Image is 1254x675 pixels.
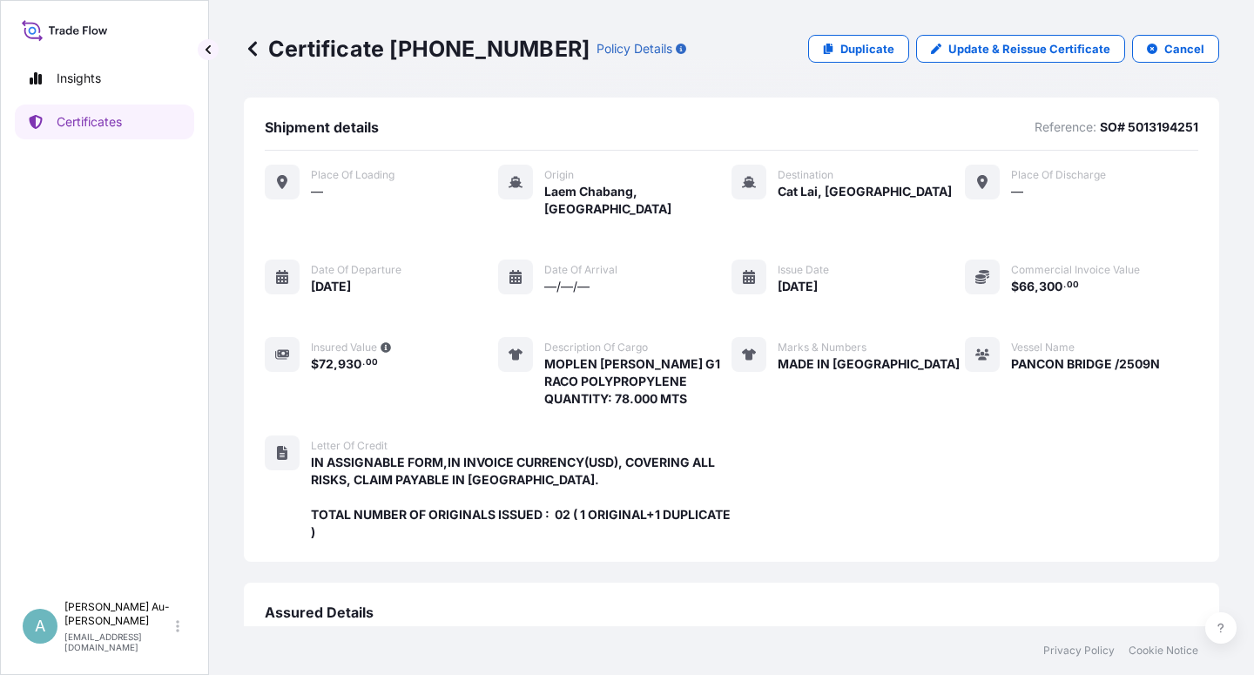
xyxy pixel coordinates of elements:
[311,358,319,370] span: $
[311,278,351,295] span: [DATE]
[544,355,723,408] span: MOPLEN [PERSON_NAME] G1 RACO POLYPROPYLENE QUANTITY: 78.000 MTS
[64,631,172,652] p: [EMAIL_ADDRESS][DOMAIN_NAME]
[64,600,172,628] p: [PERSON_NAME] Au-[PERSON_NAME]
[1011,280,1019,293] span: $
[57,70,101,87] p: Insights
[1019,280,1035,293] span: 66
[311,341,377,354] span: Insured Value
[778,355,960,373] span: MADE IN [GEOGRAPHIC_DATA]
[916,35,1125,63] a: Update & Reissue Certificate
[1164,40,1204,57] p: Cancel
[808,35,909,63] a: Duplicate
[1100,118,1198,136] p: SO# 5013194251
[1063,282,1066,288] span: .
[544,183,731,218] span: Laem Chabang, [GEOGRAPHIC_DATA]
[1035,118,1096,136] p: Reference:
[1039,280,1062,293] span: 300
[1011,183,1023,200] span: —
[544,341,648,354] span: Description of cargo
[1067,282,1079,288] span: 00
[544,168,574,182] span: Origin
[1043,644,1115,658] a: Privacy Policy
[311,263,401,277] span: Date of departure
[1129,644,1198,658] a: Cookie Notice
[1011,355,1160,373] span: PANCON BRIDGE /2509N
[840,40,894,57] p: Duplicate
[1011,168,1106,182] span: Place of discharge
[1011,341,1075,354] span: Vessel Name
[1132,35,1219,63] button: Cancel
[948,40,1110,57] p: Update & Reissue Certificate
[1035,280,1039,293] span: ,
[366,360,378,366] span: 00
[244,35,590,63] p: Certificate [PHONE_NUMBER]
[15,105,194,139] a: Certificates
[544,278,590,295] span: —/—/—
[334,358,338,370] span: ,
[778,183,952,200] span: Cat Lai, [GEOGRAPHIC_DATA]
[311,183,323,200] span: —
[35,618,45,635] span: A
[15,61,194,96] a: Insights
[265,604,374,621] span: Assured Details
[362,360,365,366] span: .
[544,263,617,277] span: Date of arrival
[597,40,672,57] p: Policy Details
[311,439,388,453] span: Letter of Credit
[778,168,833,182] span: Destination
[778,263,829,277] span: Issue Date
[319,358,334,370] span: 72
[265,118,379,136] span: Shipment details
[311,168,394,182] span: Place of Loading
[311,454,731,541] span: IN ASSIGNABLE FORM,IN INVOICE CURRENCY(USD), COVERING ALL RISKS, CLAIM PAYABLE IN [GEOGRAPHIC_DAT...
[778,341,866,354] span: Marks & Numbers
[778,278,818,295] span: [DATE]
[1011,263,1140,277] span: Commercial Invoice Value
[338,358,361,370] span: 930
[57,113,122,131] p: Certificates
